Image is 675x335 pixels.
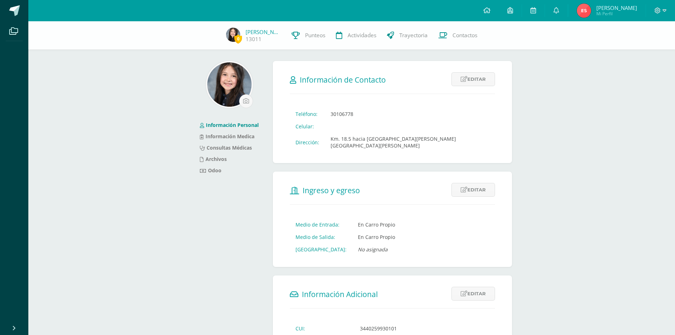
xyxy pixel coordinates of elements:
[200,167,221,174] a: Odoo
[451,287,495,301] a: Editar
[303,185,360,195] span: Ingreso y egreso
[352,231,401,243] td: En Carro Propio
[354,322,494,335] td: 3440259930101
[451,72,495,86] a: Editar
[348,32,376,39] span: Actividades
[234,34,242,43] span: 0
[325,108,495,120] td: 30106778
[300,75,386,85] span: Información de Contacto
[577,4,591,18] img: b752c9748a4f0758240c68d3906bc169.png
[246,28,281,35] a: [PERSON_NAME]
[452,32,477,39] span: Contactos
[596,4,637,11] span: [PERSON_NAME]
[200,156,227,162] a: Archivos
[226,28,240,42] img: 9cb9b8f68e064bdf560af636f1be19bb.png
[290,243,352,256] td: [GEOGRAPHIC_DATA]:
[433,21,483,50] a: Contactos
[325,133,495,152] td: Km. 18.5 hacia [GEOGRAPHIC_DATA][PERSON_NAME] [GEOGRAPHIC_DATA][PERSON_NAME]
[200,122,259,128] a: Información Personal
[207,62,252,107] img: de9f1807b6a2958b18e4ad4fe036f4e5.png
[382,21,433,50] a: Trayectoria
[451,183,495,197] a: Editar
[200,144,252,151] a: Consultas Médicas
[286,21,331,50] a: Punteos
[596,11,637,17] span: Mi Perfil
[290,322,354,335] td: CUI:
[290,108,325,120] td: Teléfono:
[290,133,325,152] td: Dirección:
[290,231,352,243] td: Medio de Salida:
[290,218,352,231] td: Medio de Entrada:
[399,32,428,39] span: Trayectoria
[290,120,325,133] td: Celular:
[302,289,378,299] span: Información Adicional
[200,133,254,140] a: Información Medica
[358,246,388,253] i: No asignada
[331,21,382,50] a: Actividades
[352,218,401,231] td: En Carro Propio
[305,32,325,39] span: Punteos
[246,35,261,43] a: 13011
